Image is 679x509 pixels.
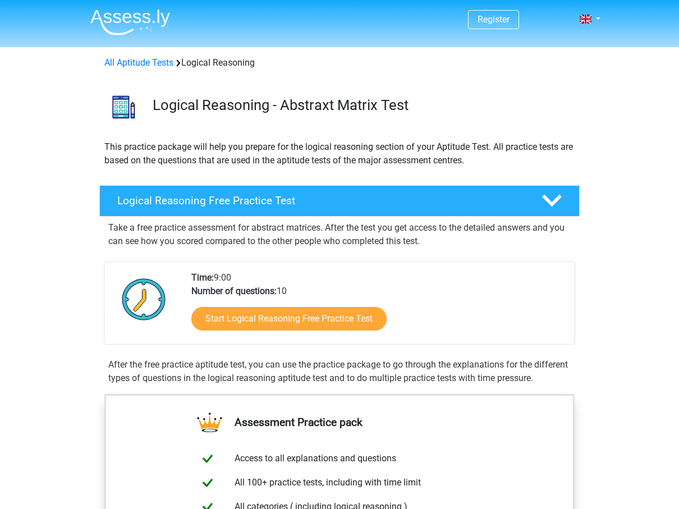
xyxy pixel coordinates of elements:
[95,185,584,217] a: Logical Reasoning Free Practice Test
[116,271,172,327] img: Clock
[191,286,277,296] b: Number of questions:
[117,194,524,207] h4: Logical Reasoning Free Practice Test
[191,307,387,331] a: Start Logical Reasoning Free Practice Test
[104,57,173,68] a: All Aptitude Tests
[100,56,579,70] div: Logical Reasoning
[100,83,148,131] img: logical reasoning
[478,14,510,25] a: Register
[183,271,574,344] div: 9:00 10
[104,140,575,167] p: This practice package will help you prepare for the logical reasoning section of your Aptitude Te...
[104,358,575,385] div: After the free practice aptitude test, you can use the practice package to go through the explana...
[191,272,214,283] b: Time:
[90,9,170,35] img: Assessly
[153,97,571,114] h3: Logical Reasoning - Abstraxt Matrix Test
[108,221,571,248] p: Take a free practice assessment for abstract matrices. After the test you get access to the detai...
